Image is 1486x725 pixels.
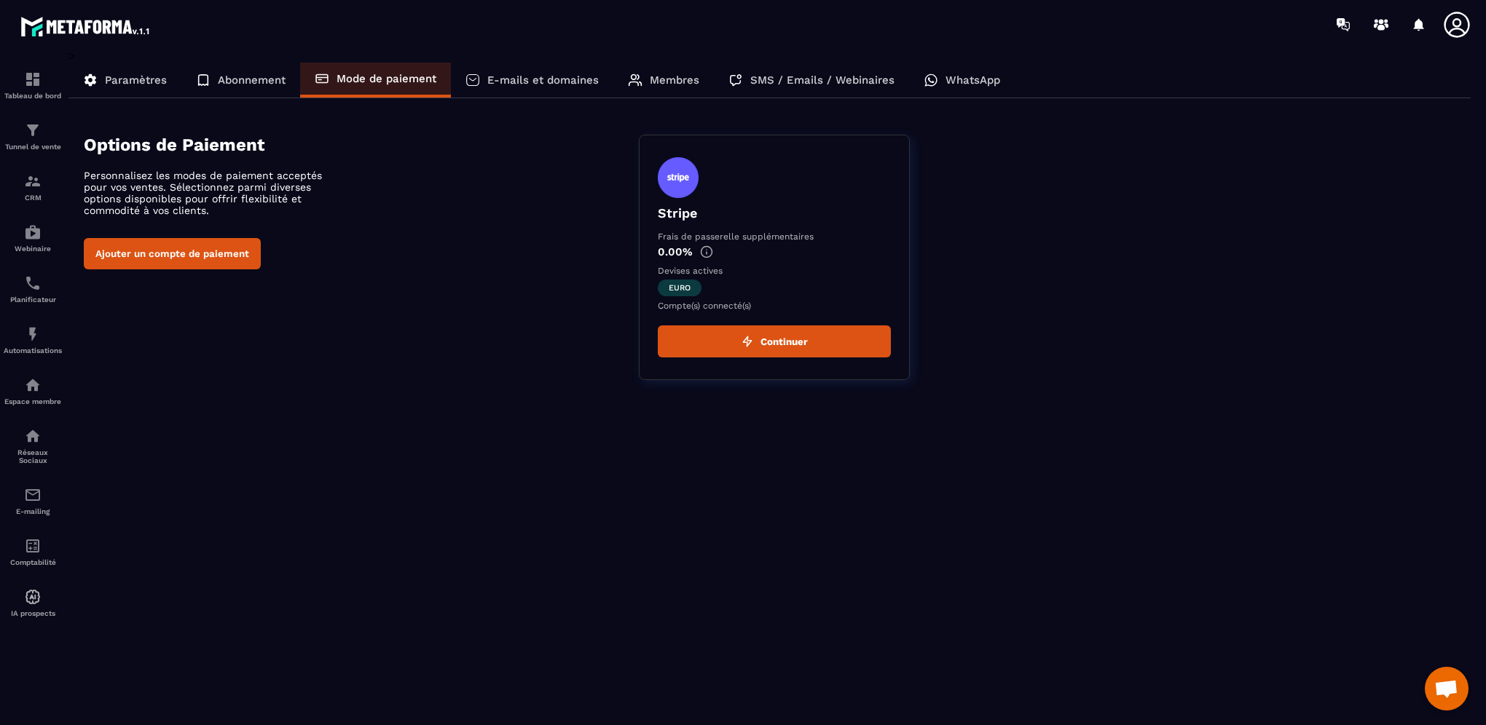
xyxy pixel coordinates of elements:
[658,266,891,276] p: Devises actives
[4,245,62,253] p: Webinaire
[84,170,339,216] p: Personnalisez les modes de paiement acceptés pour vos ventes. Sélectionnez parmi diverses options...
[4,507,62,515] p: E-mailing
[658,301,891,311] p: Compte(s) connecté(s)
[4,194,62,202] p: CRM
[4,416,62,475] a: social-networksocial-networkRéseaux Sociaux
[658,205,891,221] p: Stripe
[4,264,62,314] a: schedulerschedulerPlanificateur
[742,336,753,347] img: zap.8ac5aa27.svg
[1425,667,1469,710] a: Ouvrir le chat
[4,397,62,405] p: Espace membre
[4,60,62,111] a: formationformationTableau de bord
[105,74,167,87] p: Paramètres
[658,157,699,198] img: stripe.9bed737a.svg
[946,74,1000,87] p: WhatsApp
[218,74,286,87] p: Abonnement
[658,245,891,258] p: 0.00%
[4,475,62,526] a: emailemailE-mailing
[4,111,62,162] a: formationformationTunnel de vente
[650,74,699,87] p: Membres
[4,92,62,100] p: Tableau de bord
[84,135,639,155] h4: Options de Paiement
[4,213,62,264] a: automationsautomationsWebinaire
[658,280,701,296] span: euro
[4,365,62,416] a: automationsautomationsEspace membre
[4,296,62,304] p: Planificateur
[24,376,42,394] img: automations
[24,537,42,555] img: accountant
[4,143,62,151] p: Tunnel de vente
[68,49,1471,402] div: >
[24,122,42,139] img: formation
[4,346,62,354] p: Automatisations
[4,448,62,464] p: Réseaux Sociaux
[24,173,42,190] img: formation
[658,231,891,242] p: Frais de passerelle supplémentaires
[24,427,42,445] img: social-network
[750,74,895,87] p: SMS / Emails / Webinaires
[4,609,62,617] p: IA prospects
[24,588,42,606] img: automations
[84,238,261,269] button: Ajouter un compte de paiement
[4,526,62,577] a: accountantaccountantComptabilité
[24,274,42,292] img: scheduler
[4,162,62,213] a: formationformationCRM
[700,245,713,258] img: info-gr.5499bf25.svg
[487,74,599,87] p: E-mails et domaines
[4,558,62,566] p: Comptabilité
[24,223,42,241] img: automations
[337,72,436,85] p: Mode de paiement
[24,325,42,343] img: automations
[658,325,891,357] button: Continuer
[24,486,42,504] img: email
[4,314,62,365] a: automationsautomationsAutomatisations
[24,71,42,88] img: formation
[20,13,152,39] img: logo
